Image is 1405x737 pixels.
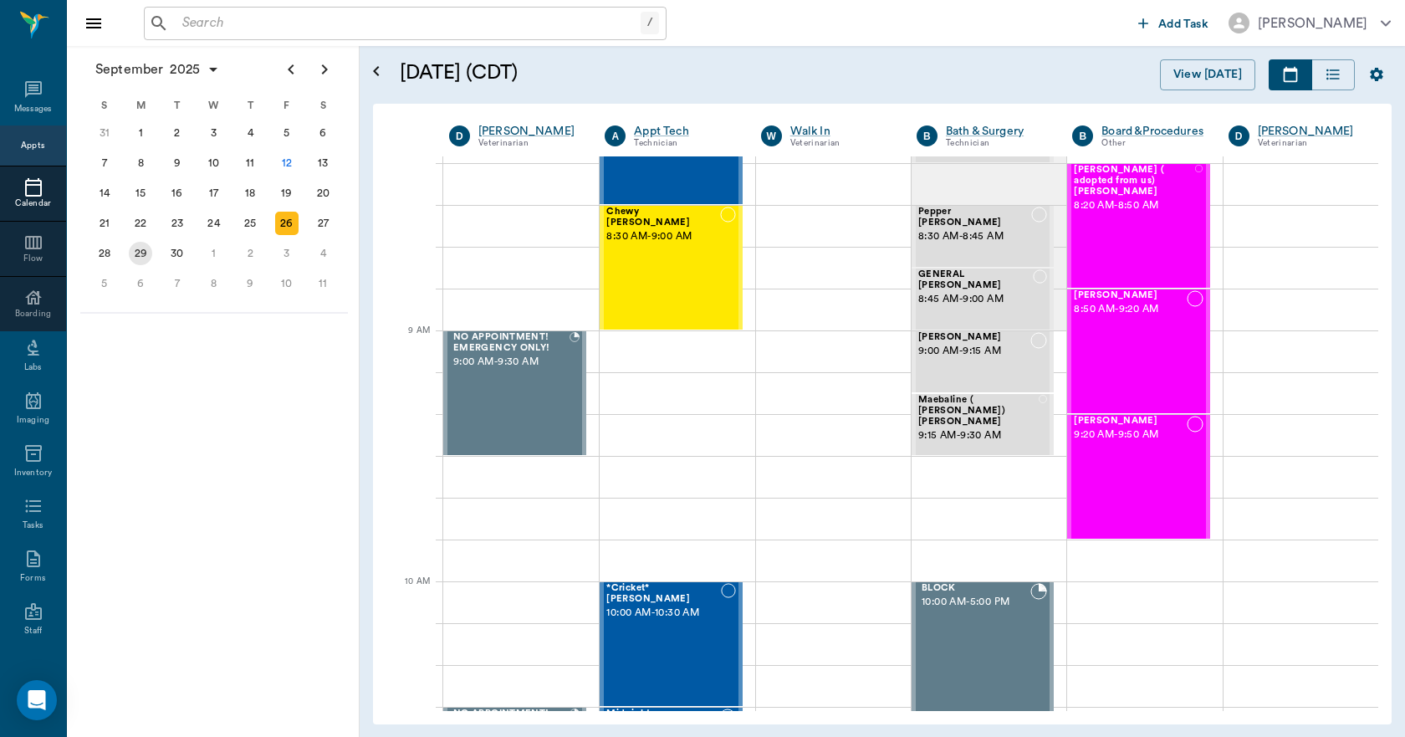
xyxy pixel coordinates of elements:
span: 9:00 AM - 9:30 AM [453,354,570,371]
div: Friday, October 10, 2025 [275,272,299,295]
div: Sunday, September 14, 2025 [93,182,116,205]
span: NO APPOINTMENT! EMERGENCY ONLY! [453,332,570,354]
div: Saturday, September 13, 2025 [311,151,335,175]
a: Appt Tech [634,123,735,140]
a: Walk In [790,123,892,140]
div: Sunday, October 5, 2025 [93,272,116,295]
span: *Cricket* [PERSON_NAME] [606,583,721,605]
div: Sunday, August 31, 2025 [93,121,116,145]
div: W [196,93,232,118]
div: Tuesday, September 16, 2025 [166,182,189,205]
span: 10:00 AM - 10:30 AM [606,605,721,622]
div: Monday, September 8, 2025 [129,151,152,175]
div: Monday, September 29, 2025 [129,242,152,265]
div: D [449,125,470,146]
div: 9 AM [386,322,430,364]
a: [PERSON_NAME] [1258,123,1359,140]
span: Chewy [PERSON_NAME] [606,207,719,228]
a: Bath & Surgery [946,123,1047,140]
span: GENERAL [PERSON_NAME] [918,269,1033,291]
span: [PERSON_NAME] [918,332,1030,343]
div: Monday, October 6, 2025 [129,272,152,295]
span: 8:20 AM - 8:50 AM [1074,197,1195,214]
div: Technician [946,136,1047,151]
div: Tuesday, September 2, 2025 [166,121,189,145]
span: 2025 [166,58,203,81]
div: Monday, September 1, 2025 [129,121,152,145]
div: B [1072,125,1093,146]
div: Sunday, September 7, 2025 [93,151,116,175]
div: NOT_CONFIRMED, 8:20 AM - 8:50 AM [1067,163,1209,289]
span: Midnight GREENWOOD [606,709,718,730]
div: Thursday, September 4, 2025 [238,121,262,145]
span: 9:20 AM - 9:50 AM [1074,427,1186,443]
div: NOT_CONFIRMED, 9:20 AM - 9:50 AM [1067,414,1209,540]
div: Friday, September 19, 2025 [275,182,299,205]
button: View [DATE] [1160,59,1255,90]
div: Wednesday, September 24, 2025 [202,212,226,235]
span: [PERSON_NAME] [1074,290,1186,301]
div: Inventory [14,467,52,479]
div: Thursday, September 25, 2025 [238,212,262,235]
button: Previous page [274,53,308,86]
span: 8:45 AM - 9:00 AM [918,291,1033,308]
div: Veterinarian [1258,136,1359,151]
div: Thursday, September 11, 2025 [238,151,262,175]
button: September2025 [87,53,228,86]
div: T [232,93,268,118]
div: Tuesday, September 9, 2025 [166,151,189,175]
div: S [304,93,341,118]
div: Appts [21,140,44,152]
span: September [92,58,166,81]
div: Veterinarian [790,136,892,151]
div: Monday, September 22, 2025 [129,212,152,235]
div: Tuesday, September 23, 2025 [166,212,189,235]
div: Other [1101,136,1203,151]
h5: [DATE] (CDT) [400,59,832,86]
span: [PERSON_NAME] [1074,416,1186,427]
div: Imaging [17,414,49,427]
span: [PERSON_NAME] ( adopted from us) [PERSON_NAME] [1074,165,1195,197]
div: NOT_CONFIRMED, 8:50 AM - 9:20 AM [1067,289,1209,414]
div: Wednesday, September 10, 2025 [202,151,226,175]
div: Tuesday, September 30, 2025 [166,242,189,265]
span: BLOCK [922,583,1030,594]
span: Pepper [PERSON_NAME] [918,207,1031,228]
div: Saturday, September 20, 2025 [311,182,335,205]
div: Thursday, October 9, 2025 [238,272,262,295]
div: A [605,125,626,146]
div: F [268,93,305,118]
a: Board &Procedures [1101,123,1203,140]
div: 10 AM [386,573,430,615]
div: D [1229,125,1249,146]
span: 10:00 AM - 5:00 PM [922,594,1030,611]
div: T [159,93,196,118]
button: [PERSON_NAME] [1215,8,1404,38]
span: 9:00 AM - 9:15 AM [918,343,1030,360]
div: Friday, September 5, 2025 [275,121,299,145]
div: Messages [14,103,53,115]
span: 8:50 AM - 9:20 AM [1074,301,1186,318]
div: Friday, October 3, 2025 [275,242,299,265]
button: Next page [308,53,341,86]
div: W [761,125,782,146]
div: [PERSON_NAME] [478,123,580,140]
div: B [917,125,938,146]
div: [PERSON_NAME] [1258,13,1367,33]
button: Add Task [1132,8,1215,38]
div: BOOKED, 9:00 AM - 9:30 AM [443,330,586,456]
div: NOT_CONFIRMED, 9:15 AM - 9:30 AM [912,393,1054,456]
div: Tuesday, October 7, 2025 [166,272,189,295]
div: Tasks [23,519,43,532]
div: Monday, September 15, 2025 [129,182,152,205]
span: 8:30 AM - 9:00 AM [606,228,719,245]
div: / [641,12,659,34]
input: Search [176,12,641,35]
div: NOT_CONFIRMED, 8:30 AM - 9:00 AM [600,205,742,330]
div: Thursday, October 2, 2025 [238,242,262,265]
div: Today, Friday, September 12, 2025 [275,151,299,175]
